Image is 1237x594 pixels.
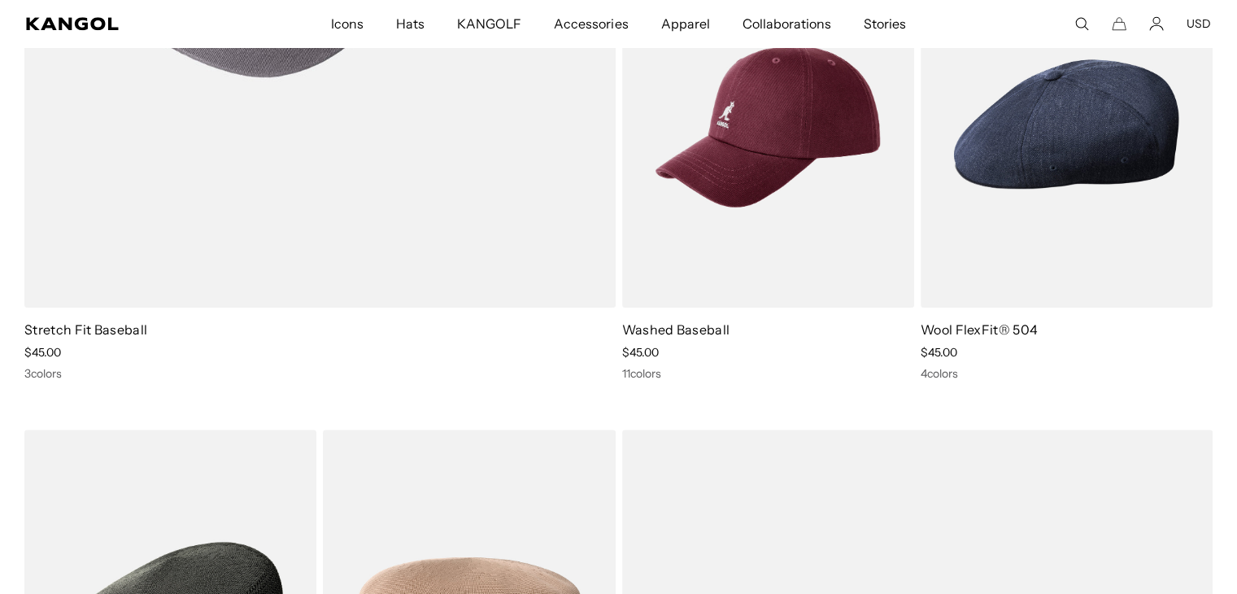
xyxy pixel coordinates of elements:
[1187,16,1211,31] button: USD
[24,366,616,381] div: 3 colors
[1112,16,1126,31] button: Cart
[24,321,147,338] a: Stretch Fit Baseball
[622,345,659,360] span: $45.00
[921,345,957,360] span: $45.00
[1149,16,1164,31] a: Account
[1074,16,1089,31] summary: Search here
[24,345,61,360] span: $45.00
[921,321,1038,338] a: Wool FlexFit® 504
[622,321,730,338] a: Washed Baseball
[26,17,218,30] a: Kangol
[921,366,1213,381] div: 4 colors
[622,366,914,381] div: 11 colors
